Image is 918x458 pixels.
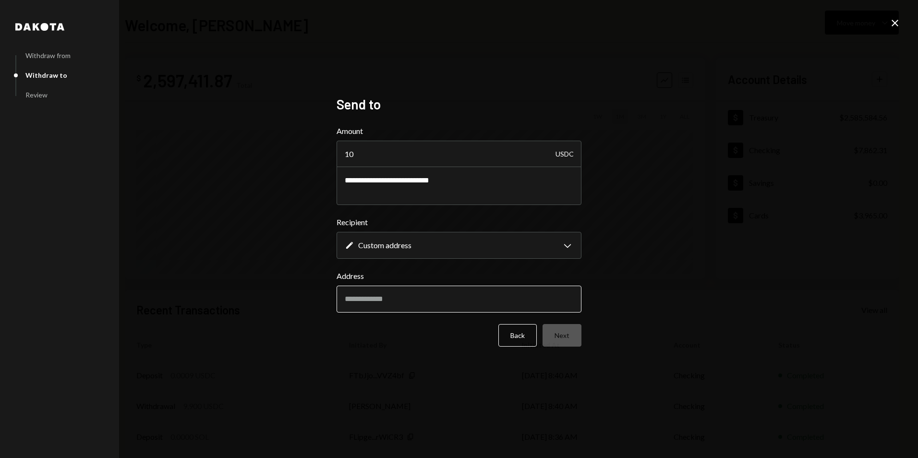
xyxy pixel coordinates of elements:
label: Amount [337,125,581,137]
button: Back [498,324,537,347]
label: Address [337,270,581,282]
div: USDC [556,141,574,168]
button: Recipient [337,232,581,259]
label: Recipient [337,217,581,228]
h2: Send to [337,95,581,114]
div: Withdraw from [25,51,71,60]
div: Withdraw to [25,71,67,79]
input: Enter amount [337,141,581,168]
div: Review [25,91,48,99]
